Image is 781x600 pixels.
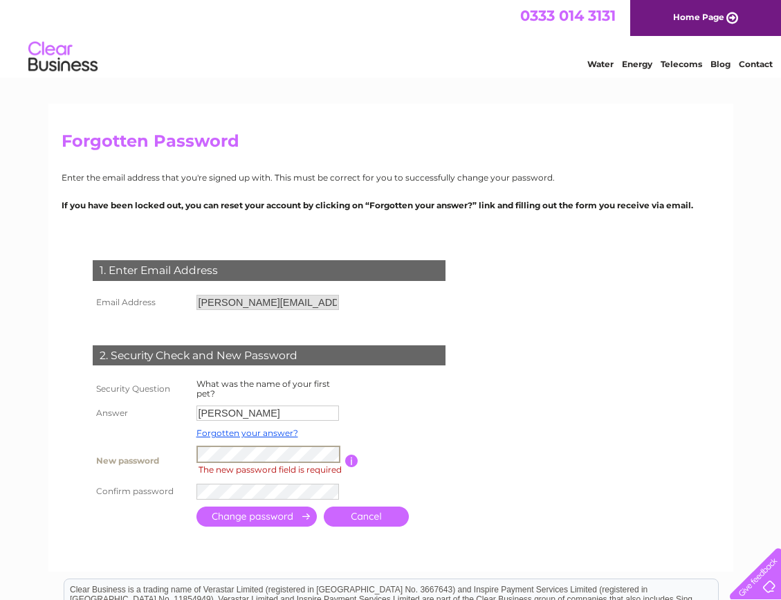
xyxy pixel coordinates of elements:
[345,455,358,467] input: Information
[196,428,298,438] a: Forgotten your answer?
[89,402,193,424] th: Answer
[62,171,720,184] p: Enter the email address that you're signed up with. This must be correct for you to successfully ...
[520,7,616,24] a: 0333 014 3131
[661,59,702,69] a: Telecoms
[196,507,317,527] input: Submit
[28,36,98,78] img: logo.png
[622,59,652,69] a: Energy
[196,379,330,399] label: What was the name of your first pet?
[93,345,445,366] div: 2. Security Check and New Password
[93,260,445,281] div: 1. Enter Email Address
[89,376,193,402] th: Security Question
[89,442,193,480] th: New password
[62,131,720,158] h2: Forgotten Password
[62,199,720,212] p: If you have been locked out, you can reset your account by clicking on “Forgotten your answer?” l...
[89,291,193,313] th: Email Address
[587,59,614,69] a: Water
[199,464,342,475] span: The new password field is required
[64,8,718,67] div: Clear Business is a trading name of Verastar Limited (registered in [GEOGRAPHIC_DATA] No. 3667643...
[710,59,731,69] a: Blog
[739,59,773,69] a: Contact
[89,480,193,503] th: Confirm password
[324,507,409,527] a: Cancel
